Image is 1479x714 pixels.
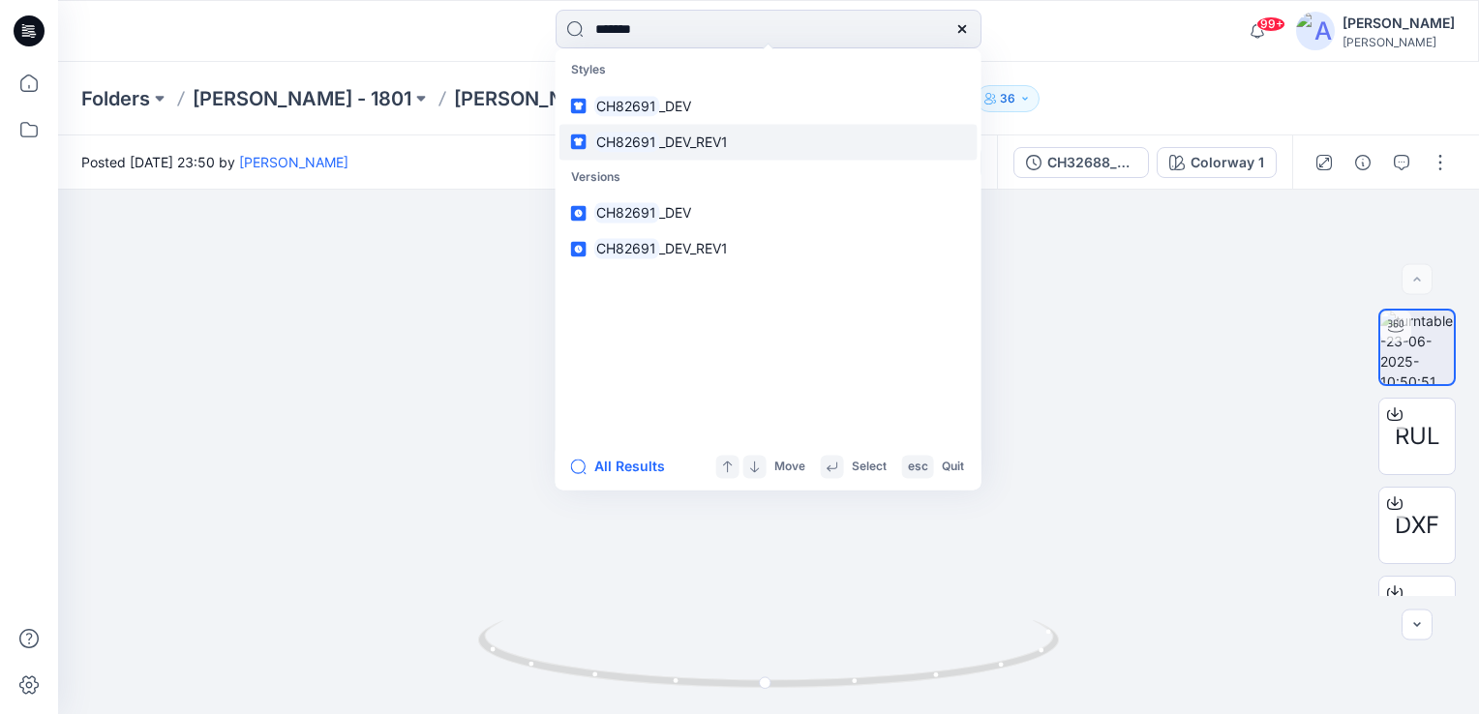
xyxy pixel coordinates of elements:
[1000,88,1015,109] p: 36
[594,95,660,117] mark: CH82691
[1047,152,1136,173] div: CH32688_REV1
[1347,147,1378,178] button: Details
[976,85,1040,112] button: 36
[942,457,964,477] p: Quit
[239,154,348,170] a: [PERSON_NAME]
[1013,147,1149,178] button: CH32688_REV1
[193,85,411,112] a: [PERSON_NAME] - 1801
[659,98,691,114] span: _DEV
[1395,508,1439,543] span: DXF
[1395,419,1440,454] span: RUL
[81,152,348,172] span: Posted [DATE] 23:50 by
[594,202,660,224] mark: CH82691
[81,85,150,112] a: Folders
[1296,12,1335,50] img: avatar
[559,160,978,195] p: Versions
[594,238,660,260] mark: CH82691
[659,134,728,150] span: _DEV_REV1
[559,195,978,231] a: CH82691_DEV
[908,457,928,477] p: esc
[559,231,978,267] a: CH82691_DEV_REV1
[594,131,660,153] mark: CH82691
[559,124,978,160] a: CH82691_DEV_REV1
[1157,147,1277,178] button: Colorway 1
[1343,35,1455,49] div: [PERSON_NAME]
[659,205,691,222] span: _DEV
[1191,152,1264,173] div: Colorway 1
[454,85,681,112] a: [PERSON_NAME] [DATE]
[852,457,887,477] p: Select
[559,88,978,124] a: CH82691_DEV
[1343,12,1455,35] div: [PERSON_NAME]
[774,457,805,477] p: Move
[571,455,678,478] button: All Results
[659,241,728,257] span: _DEV_REV1
[1256,16,1285,32] span: 99+
[559,52,978,88] p: Styles
[1380,311,1454,384] img: turntable-23-06-2025-10:50:51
